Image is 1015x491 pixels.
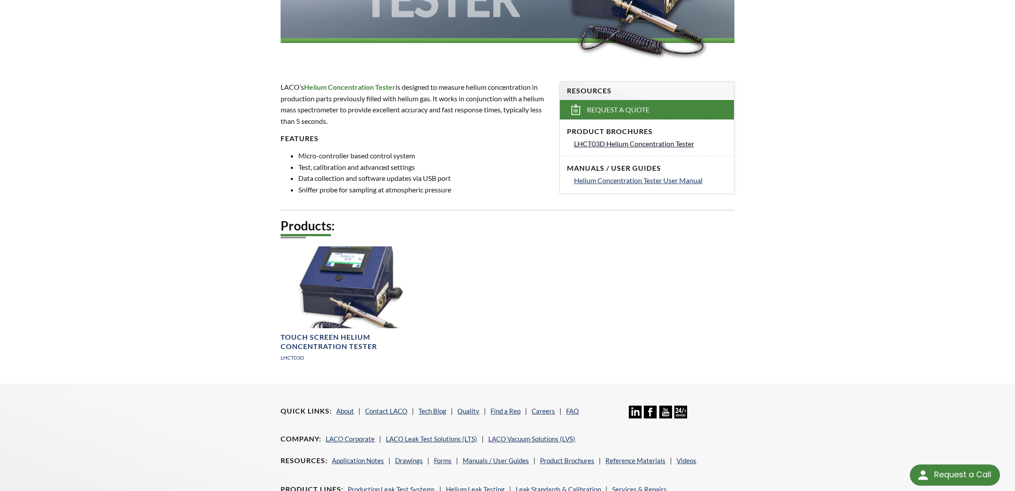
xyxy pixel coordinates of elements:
a: LHCT03D Helium Concentration Tester [574,138,727,150]
a: Drawings [395,456,423,464]
a: Find a Rep [490,407,521,415]
h4: Touch Screen Helium Concentration Tester [281,333,426,351]
h4: Manuals / User Guides [567,164,727,173]
a: Product Brochures [540,456,594,464]
a: 24/7 Support [674,412,687,420]
a: Videos [677,456,696,464]
a: Helium Concentration Tester User Manual [574,175,727,186]
h4: Quick Links [281,407,332,416]
h4: Company [281,434,321,444]
img: 24/7 Support Icon [674,406,687,418]
a: LHCT03D Touch Screen Helium Concentration Tester, angled viewTouch Screen Helium Concentration Te... [281,246,426,369]
h4: Product Brochures [567,127,727,136]
img: round button [916,468,930,482]
div: Request a Call [910,464,1000,486]
a: Reference Materials [605,456,665,464]
a: About [336,407,354,415]
a: FAQ [566,407,579,415]
h4: Resources [567,86,727,96]
a: Manuals / User Guides [463,456,529,464]
a: Forms [434,456,452,464]
a: LACO Vacuum Solutions (LVS) [488,435,575,443]
h2: Products: [281,218,734,234]
a: LACO Corporate [326,435,375,443]
a: LACO Leak Test Solutions (LTS) [386,435,477,443]
a: Application Notes [332,456,384,464]
li: Data collection and software updates via USB port [298,173,548,184]
a: Request a Quote [560,100,734,119]
a: Quality [457,407,479,415]
strong: Helium Concentration Tester [304,83,395,91]
div: Request a Call [934,464,991,485]
p: LACO’s is designed to measure helium concentration in production parts previously filled with hel... [281,81,548,127]
h4: Resources [281,456,327,465]
a: Tech Blog [418,407,446,415]
li: Micro-controller based control system [298,150,548,161]
span: LHCT03D Helium Concentration Tester [574,139,694,148]
li: Test, calibration and advanced settings [298,161,548,173]
a: Careers [532,407,555,415]
p: LHCT03D [281,353,426,362]
span: Request a Quote [587,105,650,115]
a: Contact LACO [365,407,407,415]
strong: Features [281,134,319,142]
li: Sniffer probe for sampling at atmospheric pressure [298,184,548,196]
span: Helium Concentration Tester User Manual [574,176,703,184]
